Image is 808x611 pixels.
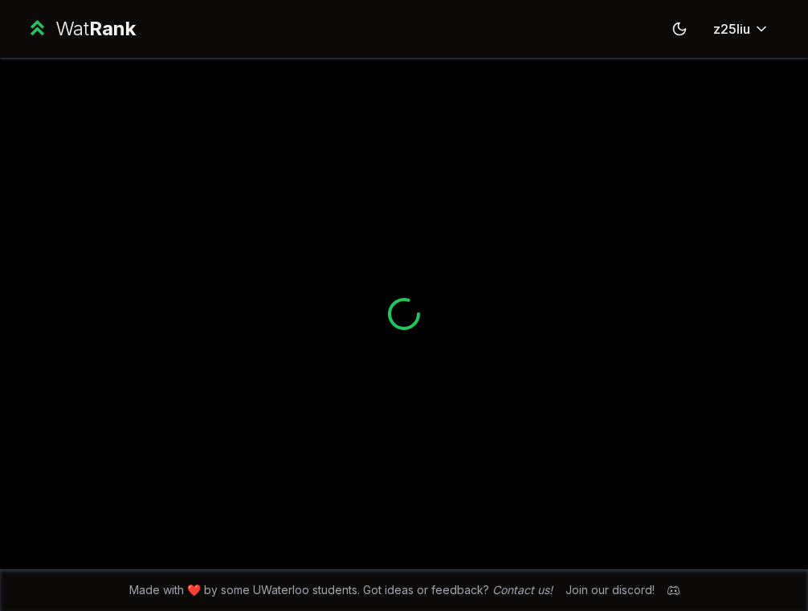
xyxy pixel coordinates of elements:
button: z25liu [700,14,782,43]
span: Rank [89,17,136,40]
div: Wat [55,16,136,42]
a: WatRank [26,16,136,42]
span: z25liu [713,19,750,39]
a: Contact us! [492,583,553,597]
span: Made with ❤️ by some UWaterloo students. Got ideas or feedback? [129,582,553,598]
div: Join our discord! [565,582,655,598]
